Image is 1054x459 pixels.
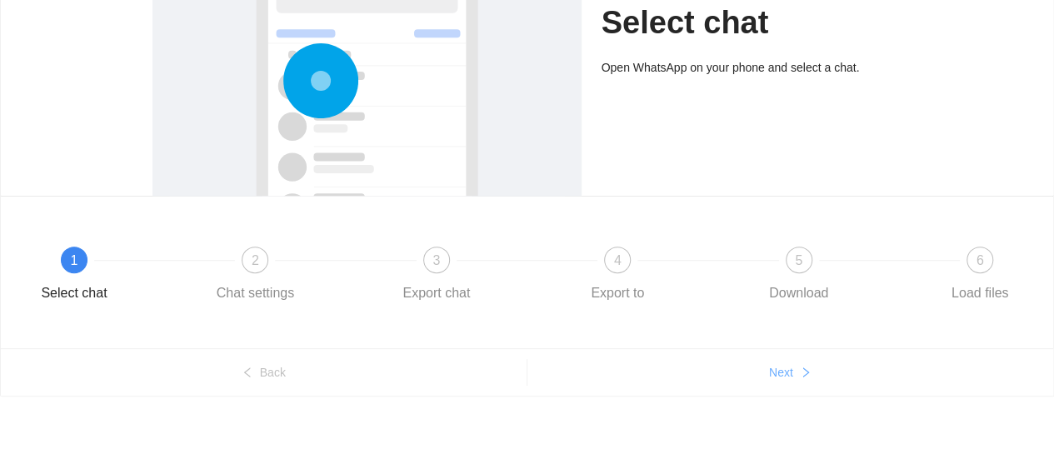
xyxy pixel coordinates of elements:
div: 2Chat settings [207,247,387,307]
div: Download [769,280,828,307]
button: Nextright [527,359,1054,386]
button: leftBack [1,359,527,386]
div: Export chat [402,280,470,307]
div: 6Load files [932,247,1028,307]
div: Load files [952,280,1009,307]
span: right [800,367,812,380]
div: 5Download [751,247,932,307]
span: 3 [432,253,440,267]
span: Next [769,363,793,382]
div: Open WhatsApp on your phone and select a chat. [602,58,902,77]
h1: Select chat [602,3,902,42]
span: 5 [795,253,802,267]
div: 1Select chat [26,247,207,307]
div: Chat settings [217,280,294,307]
span: 2 [252,253,259,267]
div: Select chat [41,280,107,307]
div: 4Export to [569,247,750,307]
span: 4 [614,253,622,267]
div: Export to [591,280,644,307]
div: 3Export chat [388,247,569,307]
span: 1 [71,253,78,267]
span: 6 [977,253,984,267]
